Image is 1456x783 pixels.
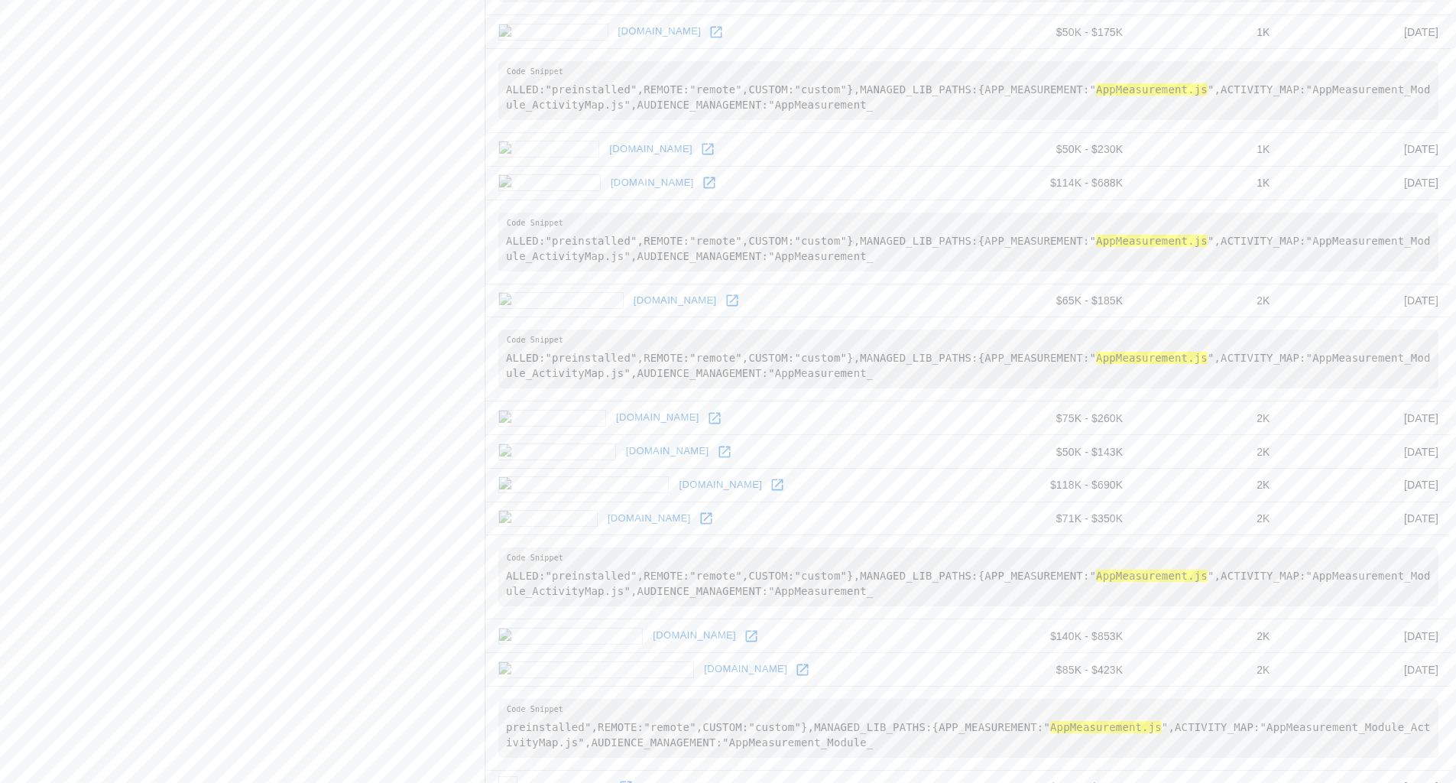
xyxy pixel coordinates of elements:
[705,21,728,44] a: Open txdot.gov in new window
[498,476,669,493] img: gwsgiants.com.au icon
[1283,502,1451,535] td: [DATE]
[1283,133,1451,167] td: [DATE]
[1135,15,1282,49] td: 1K
[498,213,1438,271] pre: ALLED:"preinstalled",REMOTE:"remote",CUSTOM:"custom"},MANAGED_LIB_PATHS:{APP_MEASUREMENT:" ",ACTI...
[1283,15,1451,49] td: [DATE]
[649,624,740,648] a: [DOMAIN_NAME]
[1283,653,1451,687] td: [DATE]
[1135,468,1282,502] td: 2K
[695,507,718,530] a: Open bbb.org in new window
[498,330,1438,388] pre: ALLED:"preinstalled",REMOTE:"remote",CUSTOM:"custom"},MANAGED_LIB_PATHS:{APP_MEASUREMENT:" ",ACTI...
[1135,401,1282,435] td: 2K
[698,171,721,194] a: Open sky.com in new window
[1135,653,1282,687] td: 2K
[791,658,814,681] a: Open networksolutions.com in new window
[498,410,606,427] img: pwc.com icon
[696,138,719,161] a: Open fifa.com in new window
[979,133,1135,167] td: $50K - $230K
[1135,435,1282,469] td: 2K
[700,658,791,681] a: [DOMAIN_NAME]
[766,473,789,496] a: Open gwsgiants.com.au in new window
[1096,570,1208,582] hl: AppMeasurement.js
[1283,166,1451,200] td: [DATE]
[979,435,1135,469] td: $50K - $143K
[979,401,1135,435] td: $75K - $260K
[979,619,1135,653] td: $140K - $853K
[1135,166,1282,200] td: 1K
[607,171,698,195] a: [DOMAIN_NAME]
[1380,674,1438,733] iframe: Drift Widget Chat Controller
[605,138,696,161] a: [DOMAIN_NAME]
[713,440,736,463] a: Open spiegel.de in new window
[979,284,1135,317] td: $65K - $185K
[498,61,1438,120] pre: ALLED:"preinstalled",REMOTE:"remote",CUSTOM:"custom"},MANAGED_LIB_PATHS:{APP_MEASUREMENT:" ",ACTI...
[1096,352,1208,364] hl: AppMeasurement.js
[1135,133,1282,167] td: 1K
[622,440,713,463] a: [DOMAIN_NAME]
[615,20,705,44] a: [DOMAIN_NAME]
[1096,235,1208,247] hl: AppMeasurement.js
[1283,284,1451,317] td: [DATE]
[979,653,1135,687] td: $85K - $423K
[1283,435,1451,469] td: [DATE]
[979,166,1135,200] td: $114K - $688K
[979,468,1135,502] td: $118K - $690K
[1283,619,1451,653] td: [DATE]
[703,407,726,430] a: Open pwc.com in new window
[1135,619,1282,653] td: 2K
[604,507,695,531] a: [DOMAIN_NAME]
[498,141,599,158] img: fifa.com icon
[498,174,601,191] img: sky.com icon
[979,15,1135,49] td: $50K - $175K
[740,625,763,648] a: Open discovery.com in new window
[498,443,616,460] img: spiegel.de icon
[721,289,744,312] a: Open census.gov in new window
[612,406,703,430] a: [DOMAIN_NAME]
[675,473,766,497] a: [DOMAIN_NAME]
[630,289,721,313] a: [DOMAIN_NAME]
[1135,284,1282,317] td: 2K
[498,661,694,678] img: networksolutions.com icon
[1283,401,1451,435] td: [DATE]
[498,24,608,41] img: txdot.gov icon
[498,699,1438,758] pre: preinstalled",REMOTE:"remote",CUSTOM:"custom"},MANAGED_LIB_PATHS:{APP_MEASUREMENT:" ",ACTIVITY_MA...
[1135,502,1282,535] td: 2K
[498,628,643,645] img: discovery.com icon
[498,510,598,527] img: bbb.org icon
[979,502,1135,535] td: $71K - $350K
[1050,721,1162,733] hl: AppMeasurement.js
[1283,468,1451,502] td: [DATE]
[498,547,1438,606] pre: ALLED:"preinstalled",REMOTE:"remote",CUSTOM:"custom"},MANAGED_LIB_PATHS:{APP_MEASUREMENT:" ",ACTI...
[498,292,624,309] img: census.gov icon
[1096,83,1208,96] hl: AppMeasurement.js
